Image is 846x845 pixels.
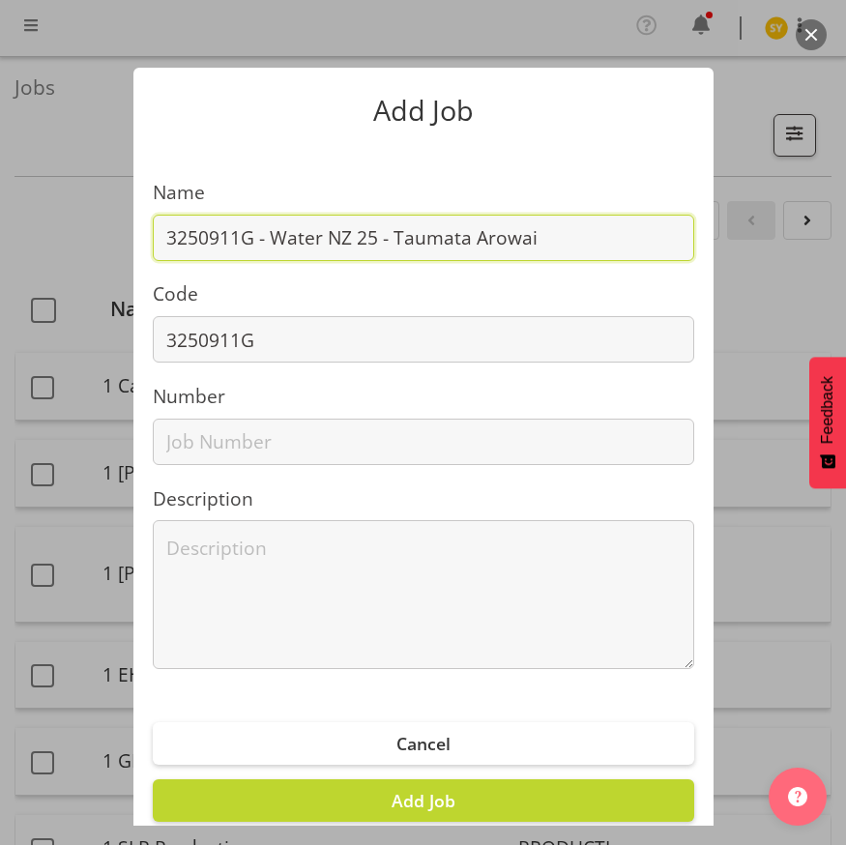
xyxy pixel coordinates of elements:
[153,383,694,411] label: Number
[396,732,451,755] span: Cancel
[788,787,807,806] img: help-xxl-2.png
[819,376,836,444] span: Feedback
[153,215,694,261] input: Job Name
[392,789,455,812] span: Add Job
[153,179,694,207] label: Name
[153,419,694,465] input: Job Number
[153,280,694,308] label: Code
[153,779,694,822] button: Add Job
[153,316,694,363] input: Job Code
[153,485,694,513] label: Description
[153,722,694,765] button: Cancel
[153,97,694,125] p: Add Job
[809,357,846,488] button: Feedback - Show survey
